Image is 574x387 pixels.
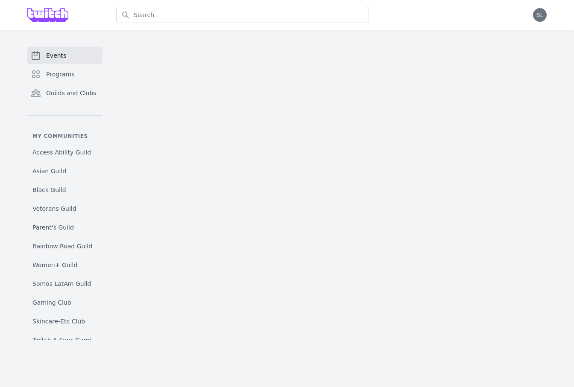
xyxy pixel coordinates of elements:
button: SL [533,8,547,22]
span: Women+ Guild [32,261,77,269]
span: Programs [46,70,74,79]
a: Guilds and Clubs [27,84,102,102]
a: Veterans Guild [27,201,102,216]
a: Skincare-Etc Club [27,314,102,329]
a: Twitch A-Sync Gaming (TAG) Club [27,332,102,348]
a: Rainbow Road Guild [27,239,102,254]
a: Somos LatAm Guild [27,276,102,291]
span: Rainbow Road Guild [32,242,92,250]
span: SL [536,12,544,18]
a: Access Ability Guild [27,145,102,160]
a: Gaming Club [27,295,102,310]
a: Programs [27,66,102,83]
span: Black Guild [32,186,66,194]
span: Veterans Guild [32,204,76,213]
a: Events [27,47,102,64]
nav: Sidebar [27,47,102,340]
span: Twitch A-Sync Gaming (TAG) Club [32,336,97,344]
span: Guilds and Clubs [46,89,97,97]
p: My communities [27,133,102,140]
span: Parent's Guild [32,223,74,232]
a: Black Guild [27,182,102,198]
span: Gaming Club [32,298,71,307]
span: Skincare-Etc Club [32,317,85,326]
input: Search [116,7,369,23]
a: Parent's Guild [27,220,102,235]
a: Asian Guild [27,163,102,179]
span: Events [46,51,66,60]
span: Access Ability Guild [32,148,91,157]
span: Asian Guild [32,167,66,175]
a: Women+ Guild [27,257,102,273]
span: Somos LatAm Guild [32,279,91,288]
img: Grove [27,8,68,22]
